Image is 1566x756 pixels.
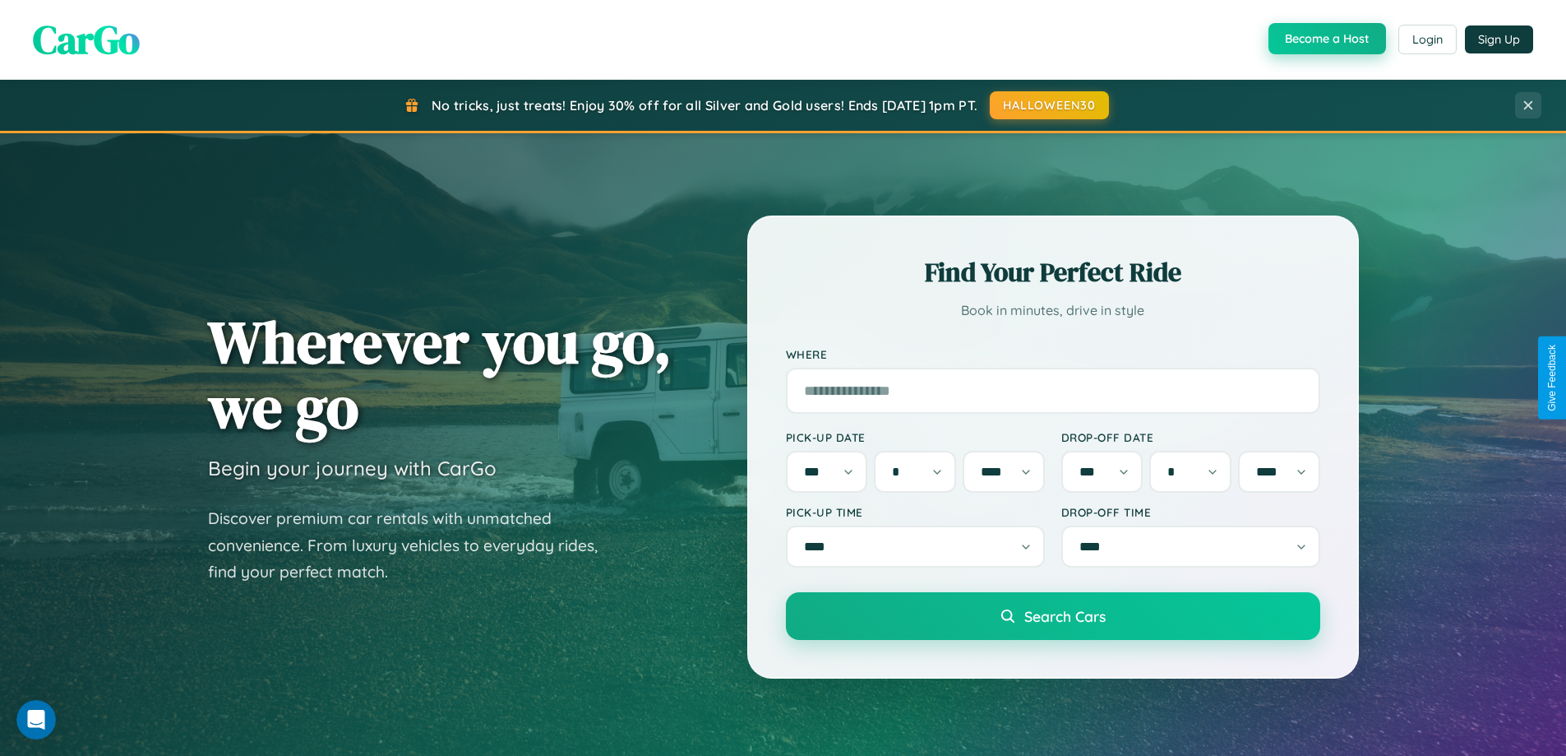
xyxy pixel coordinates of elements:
button: Sign Up [1465,26,1533,53]
label: Drop-off Time [1061,505,1320,519]
p: Discover premium car rentals with unmatched convenience. From luxury vehicles to everyday rides, ... [208,505,619,586]
h2: Find Your Perfect Ride [786,254,1320,290]
span: CarGo [33,12,140,67]
label: Drop-off Date [1061,430,1320,444]
p: Book in minutes, drive in style [786,299,1320,322]
label: Pick-up Date [786,430,1045,444]
iframe: Intercom live chat [16,700,56,740]
span: Search Cars [1024,607,1106,625]
span: No tricks, just treats! Enjoy 30% off for all Silver and Gold users! Ends [DATE] 1pm PT. [432,97,977,114]
label: Pick-up Time [786,505,1045,519]
button: Become a Host [1268,23,1386,54]
h1: Wherever you go, we go [208,309,672,439]
button: HALLOWEEN30 [990,91,1109,119]
button: Search Cars [786,592,1320,640]
label: Where [786,347,1320,361]
h3: Begin your journey with CarGo [208,456,497,480]
button: Login [1398,25,1457,54]
div: Give Feedback [1546,345,1558,411]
